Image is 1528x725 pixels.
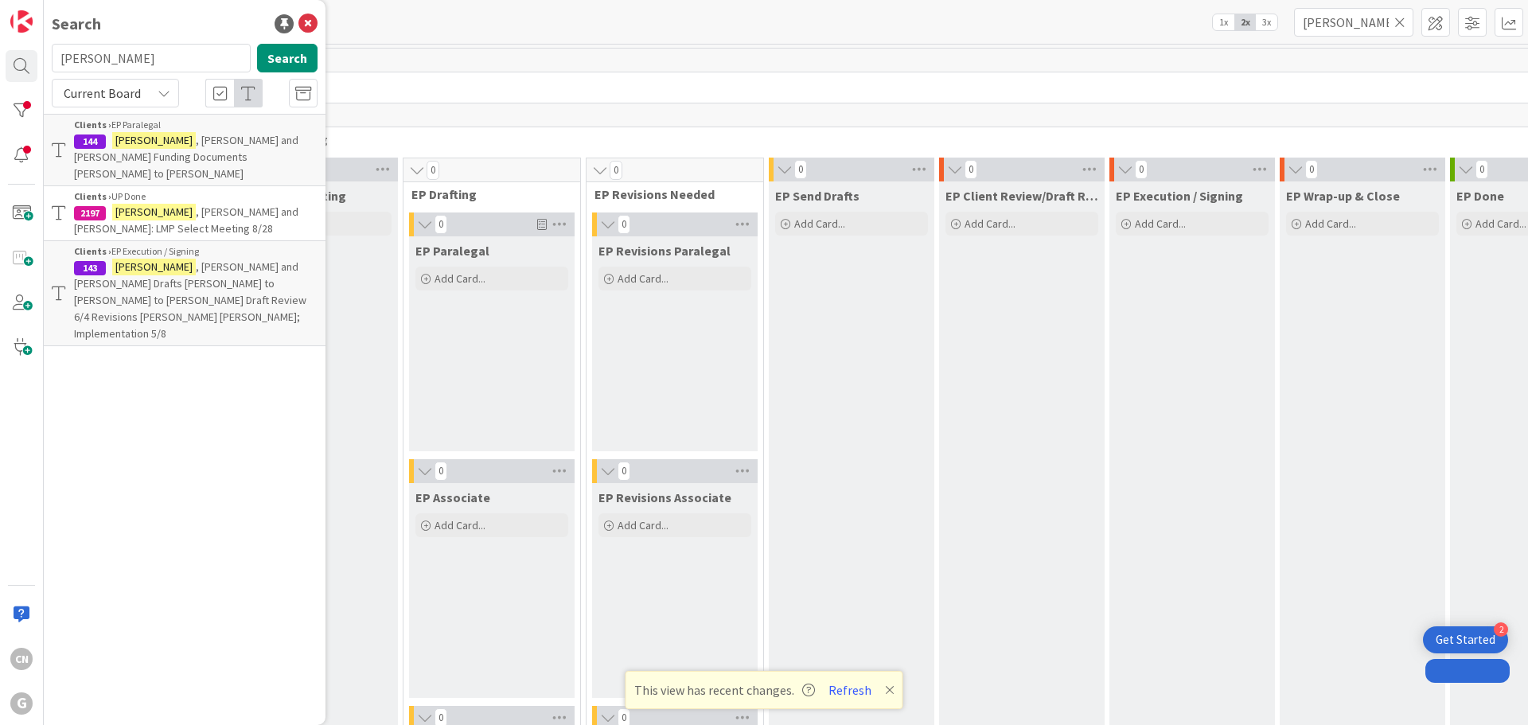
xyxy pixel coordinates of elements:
span: 0 [435,462,447,481]
span: Add Card... [1475,216,1526,231]
span: Add Card... [1135,216,1186,231]
a: Clients ›UP Done2197[PERSON_NAME], [PERSON_NAME] and [PERSON_NAME]: LMP Select Meeting 8/28 [44,186,325,240]
input: Search for title... [52,44,251,72]
input: Quick Filter... [1294,8,1413,37]
b: Clients › [74,119,111,131]
div: 2197 [74,206,106,220]
span: Add Card... [618,518,668,532]
img: Visit kanbanzone.com [10,10,33,33]
span: 2x [1234,14,1256,30]
span: 0 [794,160,807,179]
span: EP Execution / Signing [1116,188,1243,204]
span: 0 [1475,160,1488,179]
div: Search [52,12,101,36]
div: CN [10,648,33,670]
span: EP Drafting [411,186,560,202]
span: EP Client Review/Draft Review Meeting [945,188,1098,204]
span: EP Revisions Needed [594,186,743,202]
span: Current Board [64,85,141,101]
span: 0 [618,462,630,481]
span: 3x [1256,14,1277,30]
button: Search [257,44,318,72]
mark: [PERSON_NAME] [112,132,196,149]
span: This view has recent changes. [634,680,815,700]
mark: [PERSON_NAME] [112,259,196,275]
div: UP Done [74,189,318,204]
span: EP Associate [415,489,490,505]
span: EP Paralegal [415,243,489,259]
span: EP Revisions Paralegal [598,243,731,259]
span: , [PERSON_NAME] and [PERSON_NAME] Drafts [PERSON_NAME] to [PERSON_NAME] to [PERSON_NAME] Draft Re... [74,259,306,341]
span: 0 [965,160,977,179]
div: EP Execution / Signing [74,244,318,259]
mark: [PERSON_NAME] [112,204,196,220]
span: EP Revisions Associate [598,489,731,505]
span: 0 [1305,160,1318,179]
span: Add Card... [794,216,845,231]
div: 143 [74,261,106,275]
span: 0 [435,215,447,234]
span: Add Card... [435,271,485,286]
span: Add Card... [1305,216,1356,231]
span: EP Send Drafts [775,188,859,204]
b: Clients › [74,245,111,257]
span: EP Done [1456,188,1504,204]
div: G [10,692,33,715]
span: 0 [427,161,439,180]
div: EP Paralegal [74,118,318,132]
div: 144 [74,134,106,149]
span: 0 [1135,160,1148,179]
span: Add Card... [435,518,485,532]
span: 0 [610,161,622,180]
span: Add Card... [618,271,668,286]
span: 1x [1213,14,1234,30]
span: 0 [618,215,630,234]
button: Refresh [823,680,877,700]
span: Add Card... [965,216,1015,231]
span: , [PERSON_NAME] and [PERSON_NAME] Funding Documents [PERSON_NAME] to [PERSON_NAME] [74,133,298,181]
div: Get Started [1436,632,1495,648]
div: 2 [1494,622,1508,637]
a: Clients ›EP Execution / Signing143[PERSON_NAME], [PERSON_NAME] and [PERSON_NAME] Drafts [PERSON_N... [44,240,325,346]
div: Open Get Started checklist, remaining modules: 2 [1423,626,1508,653]
b: Clients › [74,190,111,202]
a: Clients ›EP Paralegal144[PERSON_NAME], [PERSON_NAME] and [PERSON_NAME] Funding Documents [PERSON_... [44,114,325,186]
span: EP Wrap-up & Close [1286,188,1400,204]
